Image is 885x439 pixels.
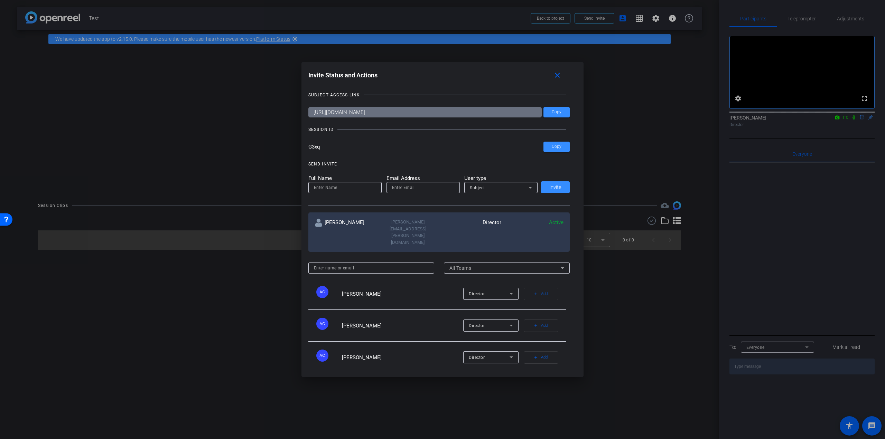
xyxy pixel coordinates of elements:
[469,292,485,296] span: Director
[308,92,570,98] openreel-title-line: SUBJECT ACCESS LINK
[552,109,561,115] span: Copy
[314,264,429,272] input: Enter name or email
[316,350,340,362] ngx-avatar: Alex Clark
[308,126,570,133] openreel-title-line: SESSION ID
[342,291,382,297] span: [PERSON_NAME]
[316,318,328,330] div: AC
[439,219,501,246] div: Director
[533,292,538,296] mat-icon: add
[316,350,328,362] div: AC
[541,321,548,331] span: Add
[524,351,558,364] button: Add
[524,288,558,300] button: Add
[377,219,439,246] div: [PERSON_NAME][EMAIL_ADDRESS][PERSON_NAME][DOMAIN_NAME]
[308,174,382,182] mat-label: Full Name
[543,142,570,152] button: Copy
[316,286,328,298] div: AC
[469,323,485,328] span: Director
[314,183,376,192] input: Enter Name
[549,219,563,226] span: Active
[316,286,340,298] ngx-avatar: Akira Cannon
[386,174,460,182] mat-label: Email Address
[533,355,538,360] mat-icon: add
[543,107,570,117] button: Copy
[316,318,340,330] ngx-avatar: Albert Carretero
[553,71,562,80] mat-icon: close
[392,183,454,192] input: Enter Email
[308,161,337,168] div: SEND INVITE
[342,354,382,361] span: [PERSON_NAME]
[464,174,538,182] mat-label: User type
[315,219,377,246] div: [PERSON_NAME]
[552,144,561,149] span: Copy
[449,265,472,271] span: All Teams
[308,92,360,98] div: SUBJECT ACCESS LINK
[308,126,334,133] div: SESSION ID
[541,289,548,299] span: Add
[469,355,485,360] span: Director
[308,69,570,82] div: Invite Status and Actions
[533,323,538,328] mat-icon: add
[470,185,485,190] span: Subject
[342,323,382,329] span: [PERSON_NAME]
[524,319,558,332] button: Add
[541,353,548,362] span: Add
[308,161,570,168] openreel-title-line: SEND INVITE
